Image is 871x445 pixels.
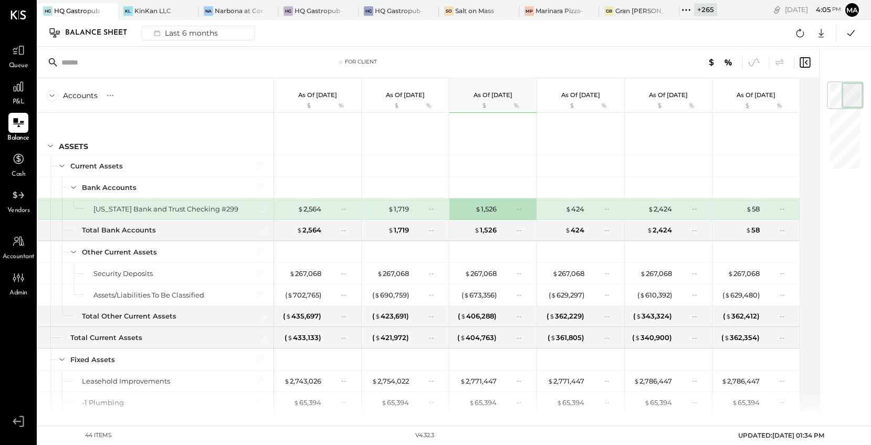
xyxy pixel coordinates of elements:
[565,204,584,214] div: 424
[551,291,557,299] span: $
[123,6,133,16] div: KL
[7,206,30,216] span: Vendors
[746,226,751,234] span: $
[604,204,618,213] div: --
[429,204,443,213] div: --
[82,225,156,235] div: Total Bank Accounts
[746,205,752,213] span: $
[7,134,29,143] span: Balance
[565,205,571,213] span: $
[293,398,299,407] span: $
[204,6,213,16] div: Na
[465,269,497,279] div: 267,068
[746,225,760,235] div: 58
[746,204,760,214] div: 58
[517,290,530,299] div: --
[725,291,730,299] span: $
[82,376,170,386] div: Leasehold Improvements
[287,291,293,299] span: $
[295,6,343,15] div: HQ Gastropub - [GEOGRAPHIC_DATA]
[93,269,153,279] div: Security Deposits
[54,6,102,15] div: HQ Gastropub - [GEOGRAPHIC_DATA][PERSON_NAME]
[297,225,321,235] div: 2,564
[644,398,650,407] span: $
[604,269,618,278] div: --
[364,6,373,16] div: HG
[565,226,571,234] span: $
[542,102,584,110] div: $
[517,269,530,278] div: --
[644,398,672,408] div: 65,394
[13,98,25,107] span: P&L
[341,269,355,278] div: --
[550,419,584,429] div: 1,591,248
[637,290,672,300] div: ( 610,392 )
[284,6,293,16] div: HG
[780,376,793,385] div: --
[381,398,387,407] span: $
[460,333,466,342] span: $
[547,311,584,321] div: ( 362,229 )
[429,376,443,385] div: --
[648,204,672,214] div: 2,424
[549,312,555,320] span: $
[284,376,321,386] div: 2,743,026
[721,376,760,386] div: 2,786,447
[565,225,584,235] div: 424
[640,269,672,279] div: 267,068
[82,311,176,321] div: Total Other Current Assets
[341,333,355,342] div: --
[444,6,454,16] div: So
[215,6,263,15] div: Narbona at Cocowalk LLC
[297,226,302,234] span: $
[692,398,706,407] div: --
[82,398,124,408] div: -1 Plumbing
[70,355,115,365] div: Fixed Assets
[762,102,796,110] div: %
[635,419,672,429] div: 1,600,342
[82,419,146,429] div: Pre-Opening Costs
[289,269,295,278] span: $
[692,312,706,321] div: --
[85,431,112,440] div: 44 items
[283,311,321,321] div: ( 435,697 )
[93,290,204,300] div: Assets/Liabilities To Be Classified
[455,6,494,15] div: Salt on Mass
[455,102,497,110] div: $
[82,183,137,193] div: Bank Accounts
[377,269,409,279] div: 267,068
[718,102,760,110] div: $
[298,204,321,214] div: 2,564
[345,58,377,66] div: For Client
[548,333,584,343] div: ( 361,805 )
[517,312,530,321] div: --
[475,205,481,213] span: $
[550,333,556,342] span: $
[298,205,303,213] span: $
[460,376,497,386] div: 2,771,447
[549,290,584,300] div: ( 629,297 )
[43,6,53,16] div: HG
[630,102,672,110] div: $
[474,225,497,235] div: 1,526
[517,376,530,385] div: --
[634,377,639,385] span: $
[372,376,409,386] div: 2,754,022
[536,6,584,15] div: Marinara Pizza- [GEOGRAPHIC_DATA]
[341,204,355,213] div: --
[639,291,645,299] span: $
[429,269,443,278] div: --
[692,204,706,213] div: --
[548,377,553,385] span: $
[1,113,36,143] a: Balance
[70,333,142,343] div: Total Current Assets
[604,226,618,235] div: --
[372,311,409,321] div: ( 423,691 )
[552,269,558,278] span: $
[285,419,321,429] div: 1,495,758
[723,311,760,321] div: ( 362,412 )
[499,102,533,110] div: %
[134,6,171,15] div: KinKan LLC
[587,102,621,110] div: %
[284,377,290,385] span: $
